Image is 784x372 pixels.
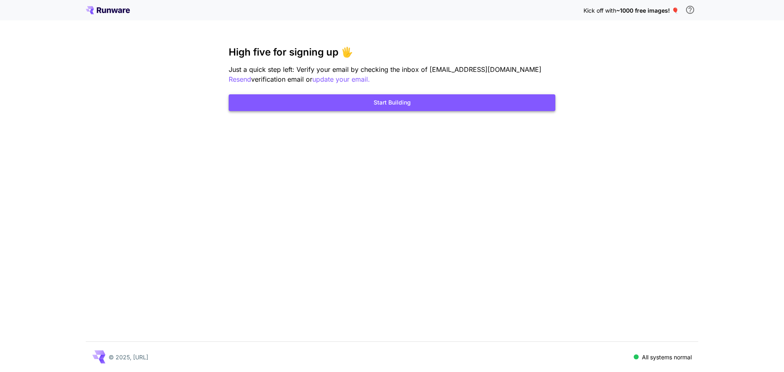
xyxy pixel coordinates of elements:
button: Start Building [229,94,555,111]
p: All systems normal [642,353,692,361]
span: verification email or [251,75,312,83]
button: Resend [229,74,251,85]
h3: High five for signing up 🖐️ [229,47,555,58]
button: update your email. [312,74,370,85]
span: Just a quick step left: Verify your email by checking the inbox of [EMAIL_ADDRESS][DOMAIN_NAME] [229,65,541,74]
span: ~1000 free images! 🎈 [616,7,679,14]
p: © 2025, [URL] [109,353,148,361]
button: In order to qualify for free credit, you need to sign up with a business email address and click ... [682,2,698,18]
span: Kick off with [584,7,616,14]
